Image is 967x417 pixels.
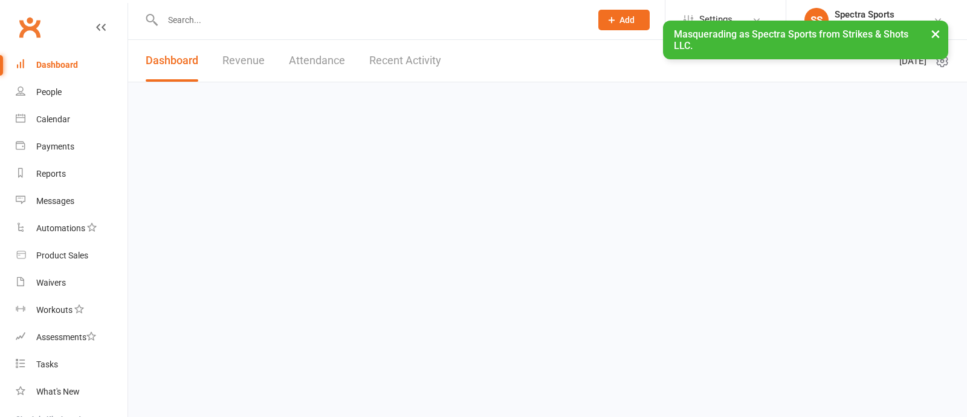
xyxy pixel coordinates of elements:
a: Messages [16,188,128,215]
a: Clubworx [15,12,45,42]
a: Product Sales [16,242,128,269]
div: Reports [36,169,66,179]
div: SS [804,8,829,32]
a: Tasks [16,351,128,378]
a: Calendar [16,106,128,133]
div: Dashboard [36,60,78,70]
div: What's New [36,387,80,396]
a: Payments [16,133,128,160]
a: Waivers [16,269,128,297]
a: Reports [16,160,128,188]
input: Search... [159,11,583,28]
a: Automations [16,215,128,242]
button: Add [598,10,650,30]
div: Strikes & Shots LLC [835,20,908,31]
div: Automations [36,223,85,233]
div: Assessments [36,332,96,342]
div: Waivers [36,278,66,287]
div: Spectra Sports [835,9,908,20]
a: Dashboard [16,51,128,79]
a: Assessments [16,324,128,351]
div: Calendar [36,114,70,124]
div: Product Sales [36,251,88,260]
span: Add [619,15,635,25]
div: Workouts [36,305,73,315]
div: Payments [36,142,74,151]
span: Masquerading as Spectra Sports from Strikes & Shots LLC. [674,28,908,51]
a: What's New [16,378,128,406]
button: × [925,21,946,47]
span: Settings [699,6,733,33]
div: People [36,87,62,97]
a: People [16,79,128,106]
div: Tasks [36,360,58,369]
div: Messages [36,196,74,206]
a: Workouts [16,297,128,324]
